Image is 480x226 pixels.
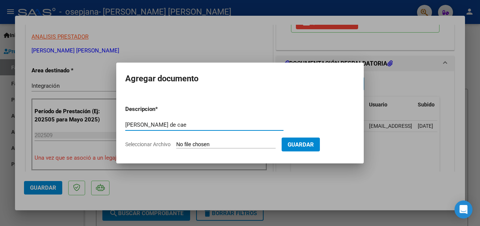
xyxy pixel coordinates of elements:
div: Open Intercom Messenger [454,201,472,219]
p: Descripcion [125,105,194,114]
button: Guardar [282,138,320,151]
span: Guardar [288,141,314,148]
span: Seleccionar Archivo [125,141,171,147]
h2: Agregar documento [125,72,355,86]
